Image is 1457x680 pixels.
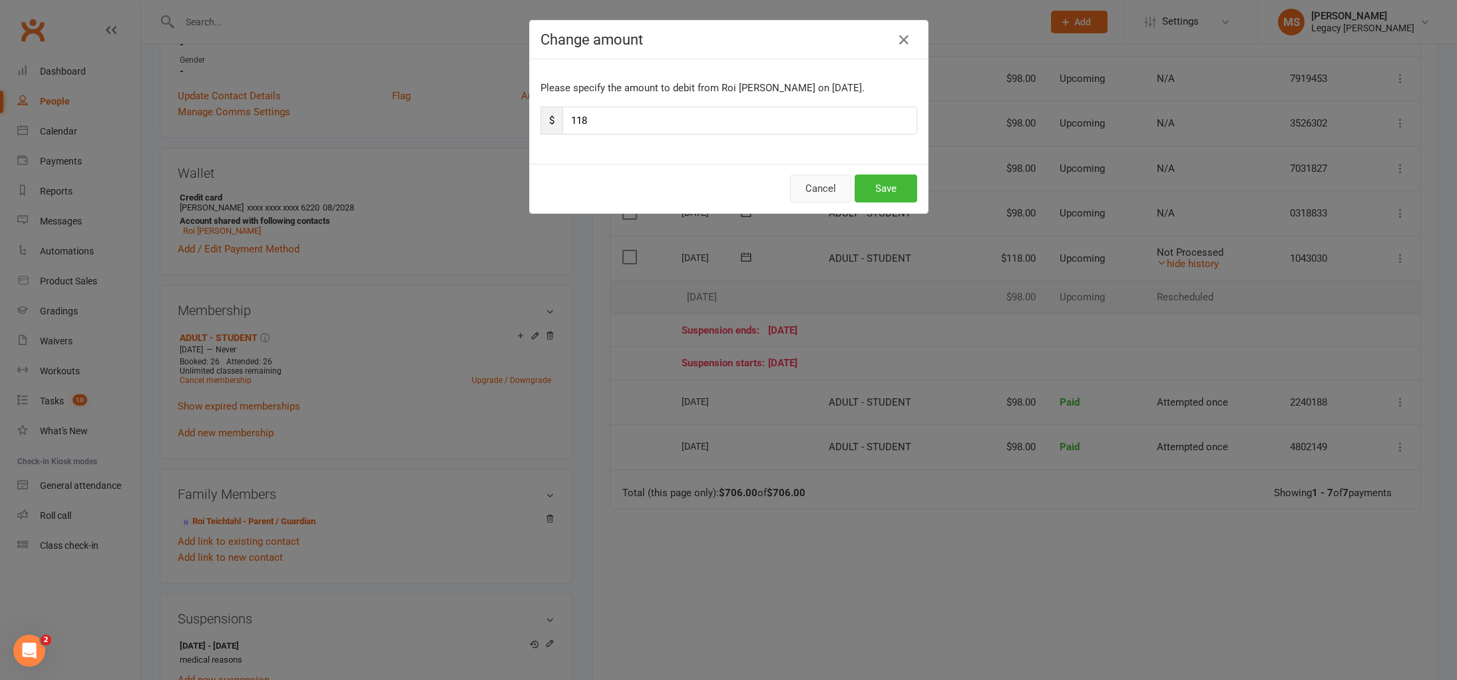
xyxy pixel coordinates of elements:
[13,635,45,667] iframe: Intercom live chat
[540,31,917,48] h4: Change amount
[855,174,917,202] button: Save
[893,29,915,51] button: Close
[540,80,917,96] p: Please specify the amount to debit from Roi [PERSON_NAME] on [DATE].
[540,107,562,135] span: $
[790,174,851,202] button: Cancel
[41,635,51,645] span: 2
